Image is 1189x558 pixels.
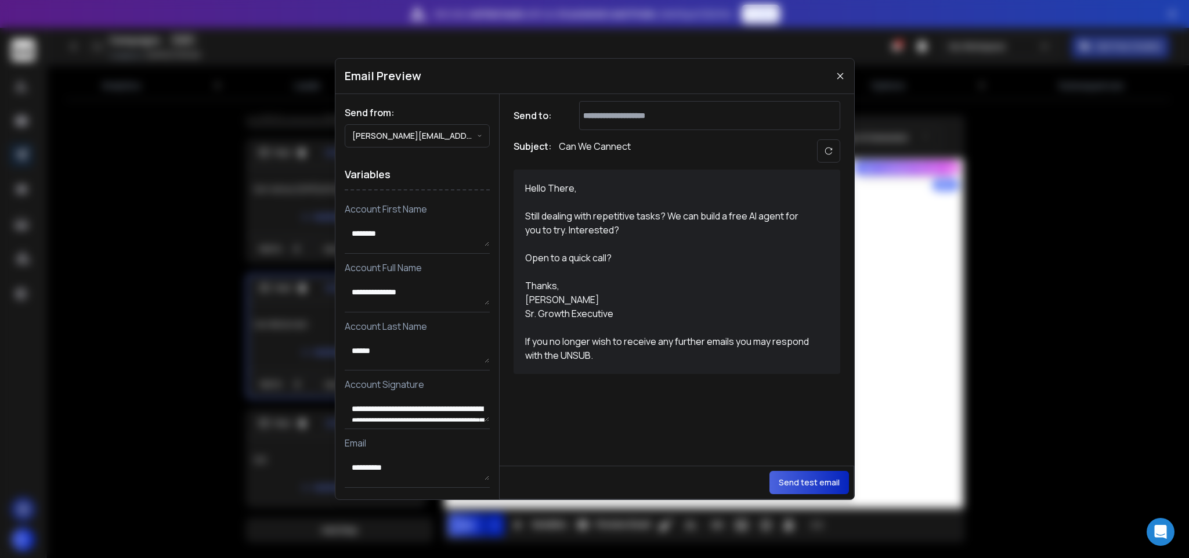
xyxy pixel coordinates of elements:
[525,181,815,195] div: Hello There,
[525,307,815,321] div: Sr. Growth Executive
[345,319,490,333] p: Account Last Name
[514,109,560,123] h1: Send to:
[345,261,490,275] p: Account Full Name
[769,471,849,494] button: Send test email
[345,377,490,391] p: Account Signature
[559,139,631,163] p: Can We Cannect
[525,334,815,362] div: If you no longer wish to receive any further emails you may respond with the UNSUB.
[345,202,490,216] p: Account First Name
[525,293,815,307] div: [PERSON_NAME]
[345,159,490,190] h1: Variables
[514,139,552,163] h1: Subject:
[345,436,490,450] p: Email
[352,130,477,142] p: [PERSON_NAME][EMAIL_ADDRESS][PERSON_NAME][DOMAIN_NAME]
[345,106,490,120] h1: Send from:
[1147,518,1174,546] div: Open Intercom Messenger
[525,209,815,237] div: Still dealing with repetitive tasks? We can build a free AI agent for you to try. Interested?
[525,279,815,293] div: Thanks,
[345,68,421,84] h1: Email Preview
[525,251,815,265] div: Open to a quick call?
